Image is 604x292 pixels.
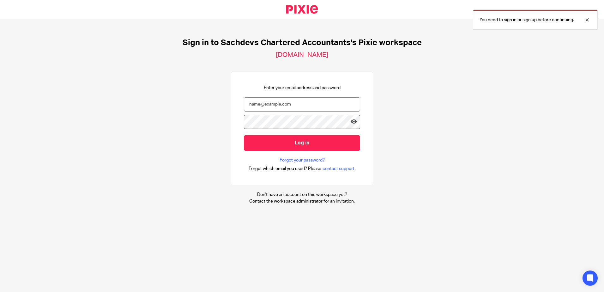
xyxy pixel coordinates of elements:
p: Contact the workspace administrator for an invitation. [249,198,355,204]
span: contact support [323,166,354,172]
p: Enter your email address and password [264,85,341,91]
input: name@example.com [244,97,360,112]
a: Forgot your password? [280,157,325,163]
h2: [DOMAIN_NAME] [276,51,328,59]
h1: Sign in to Sachdevs Chartered Accountants's Pixie workspace [183,38,422,48]
p: Don't have an account on this workspace yet? [249,192,355,198]
input: Log in [244,135,360,151]
div: . [249,165,356,172]
span: Forgot which email you used? Please [249,166,321,172]
p: You need to sign in or sign up before continuing. [480,17,574,23]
